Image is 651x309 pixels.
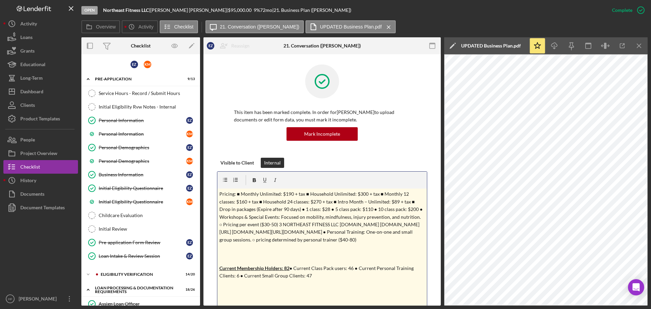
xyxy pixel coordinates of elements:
[186,158,193,165] div: K M
[85,154,197,168] a: Personal DemographicsKM
[99,158,186,164] div: Personal Demographics
[3,85,78,98] button: Dashboard
[150,7,228,13] div: [PERSON_NAME] [PERSON_NAME] |
[219,265,425,280] p: ● Current Class Pack users: 46 ● Current Personal Training Clients: 6 ● Current Small Group Clien...
[3,160,78,174] button: Checklist
[99,240,186,245] div: Pre-application Form Review
[20,174,36,189] div: History
[264,158,281,168] div: Internal
[3,44,78,58] button: Grants
[3,174,78,187] button: History
[254,7,260,13] div: 9 %
[3,71,78,85] button: Long-Term
[3,98,78,112] button: Clients
[186,239,193,246] div: E Z
[219,190,425,244] p: Pricing: ■ Monthly Unlimited: $190 + tax ■ Household Unlimited: $300 + tax ■ Monthly 12 classes: ...
[234,109,410,124] p: This item has been marked complete. In order for [PERSON_NAME] to upload documents or edit form d...
[287,127,358,141] button: Mark Incomplete
[138,24,153,30] label: Activity
[283,43,361,49] div: 21. Conversation ([PERSON_NAME])
[186,144,193,151] div: E Z
[20,17,37,32] div: Activity
[85,195,197,209] a: Initial Eligibility QuestionnaireKM
[3,147,78,160] a: Project Overview
[261,158,284,168] button: Internal
[612,3,632,17] div: Complete
[85,181,197,195] a: Initial Eligibility QuestionnaireEZ
[99,172,186,177] div: Business Information
[207,42,214,50] div: E Z
[260,7,272,13] div: 72 mo
[3,17,78,31] button: Activity
[122,20,158,33] button: Activity
[99,199,186,205] div: Initial Eligibility Questionnaire
[174,24,194,30] label: Checklist
[3,133,78,147] button: People
[231,39,250,53] div: Reassign
[131,61,138,68] div: E Z
[144,61,151,68] div: K M
[186,253,193,259] div: E Z
[183,77,195,81] div: 9 / 13
[3,292,78,306] button: HF[PERSON_NAME]
[20,44,35,59] div: Grants
[103,7,150,13] div: |
[219,265,290,271] u: Current Membership Holders: 82
[99,145,186,150] div: Personal Demographics
[85,127,197,141] a: Personal InformationKM
[20,147,57,162] div: Project Overview
[95,286,178,294] div: Loan Processing & Documentation Requirements
[186,185,193,192] div: E Z
[3,187,78,201] button: Documents
[99,186,186,191] div: Initial Eligibility Questionnaire
[99,253,186,259] div: Loan Intake & Review Session
[99,213,196,218] div: Childcare Evaluation
[605,3,648,17] button: Complete
[131,43,151,49] div: Checklist
[183,272,195,276] div: 14 / 20
[3,112,78,125] button: Product Templates
[304,127,340,141] div: Mark Incomplete
[186,171,193,178] div: E Z
[320,24,382,30] label: UPDATED Business Plan.pdf
[99,118,186,123] div: Personal Information
[3,58,78,71] button: Educational
[81,6,98,15] div: Open
[20,160,40,175] div: Checklist
[99,104,196,110] div: Initial Eligibility Rvw Notes - Internal
[20,133,35,148] div: People
[99,301,196,307] div: Assign Loan Officer
[85,86,197,100] a: Service Hours - Record / Submit Hours
[20,201,65,216] div: Document Templates
[461,43,521,49] div: UPDATED Business Plan.pdf
[85,222,197,236] a: Initial Review
[20,98,35,114] div: Clients
[220,158,254,168] div: Visible to Client
[217,158,257,168] button: Visible to Client
[186,198,193,205] div: K M
[99,131,186,137] div: Personal Information
[3,201,78,214] button: Document Templates
[220,24,299,30] label: 21. Conversation ([PERSON_NAME])
[101,272,178,276] div: Eligibility Verification
[20,112,60,127] div: Product Templates
[186,117,193,124] div: E Z
[85,249,197,263] a: Loan Intake & Review SessionEZ
[85,168,197,181] a: Business InformationEZ
[85,236,197,249] a: Pre-application Form ReviewEZ
[99,91,196,96] div: Service Hours - Record / Submit Hours
[81,20,120,33] button: Overview
[20,71,43,86] div: Long-Term
[160,20,198,33] button: Checklist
